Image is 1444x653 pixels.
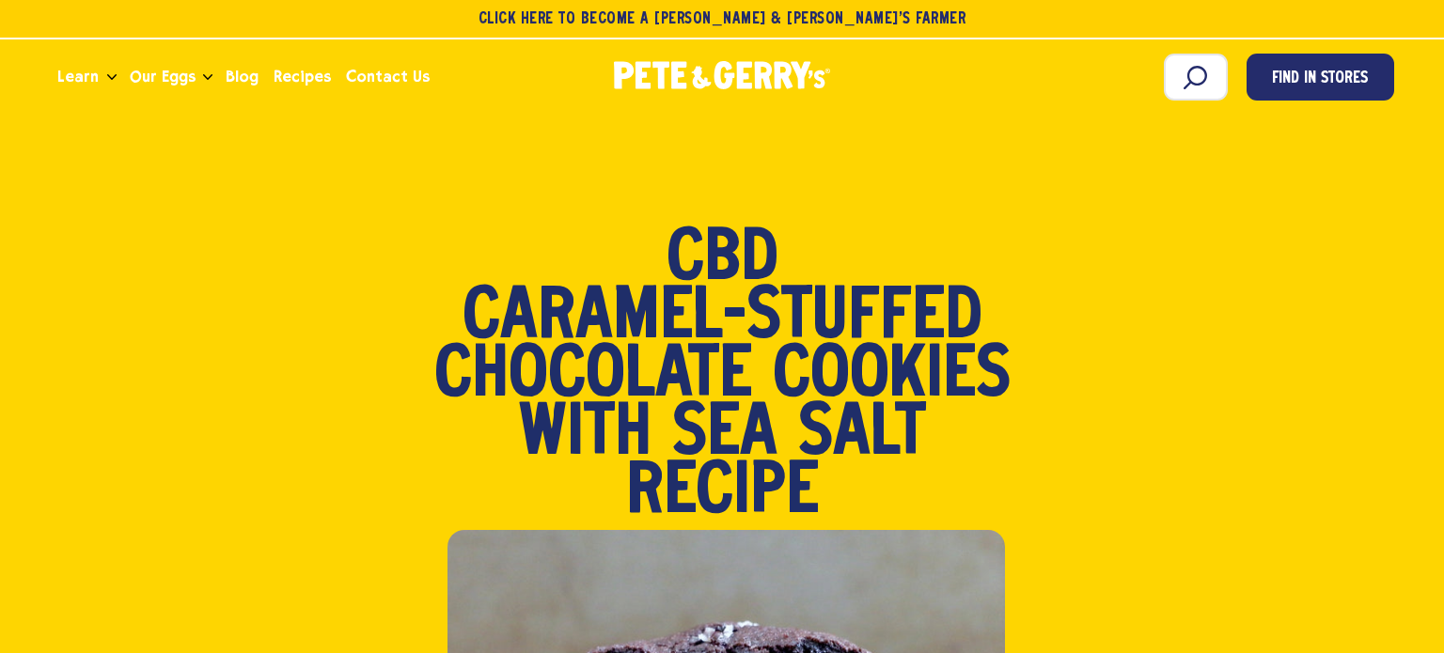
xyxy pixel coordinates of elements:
a: Contact Us [338,52,437,102]
span: Blog [226,65,259,88]
span: Caramel-Stuffed [463,289,982,348]
a: Learn [50,52,106,102]
span: Chocolate [434,348,752,406]
span: Find in Stores [1272,67,1368,92]
a: Recipes [266,52,338,102]
span: Recipe [626,464,819,522]
span: Recipes [274,65,331,88]
button: Open the dropdown menu for Our Eggs [203,74,212,81]
span: CBD [667,231,778,289]
input: Search [1164,54,1228,101]
a: Our Eggs [122,52,203,102]
a: Blog [218,52,266,102]
span: Salt [798,406,926,464]
a: Find in Stores [1247,54,1394,101]
span: Sea [672,406,777,464]
span: Learn [57,65,99,88]
span: Cookies [773,348,1011,406]
span: Contact Us [346,65,430,88]
span: with [519,406,651,464]
span: Our Eggs [130,65,196,88]
button: Open the dropdown menu for Learn [107,74,117,81]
